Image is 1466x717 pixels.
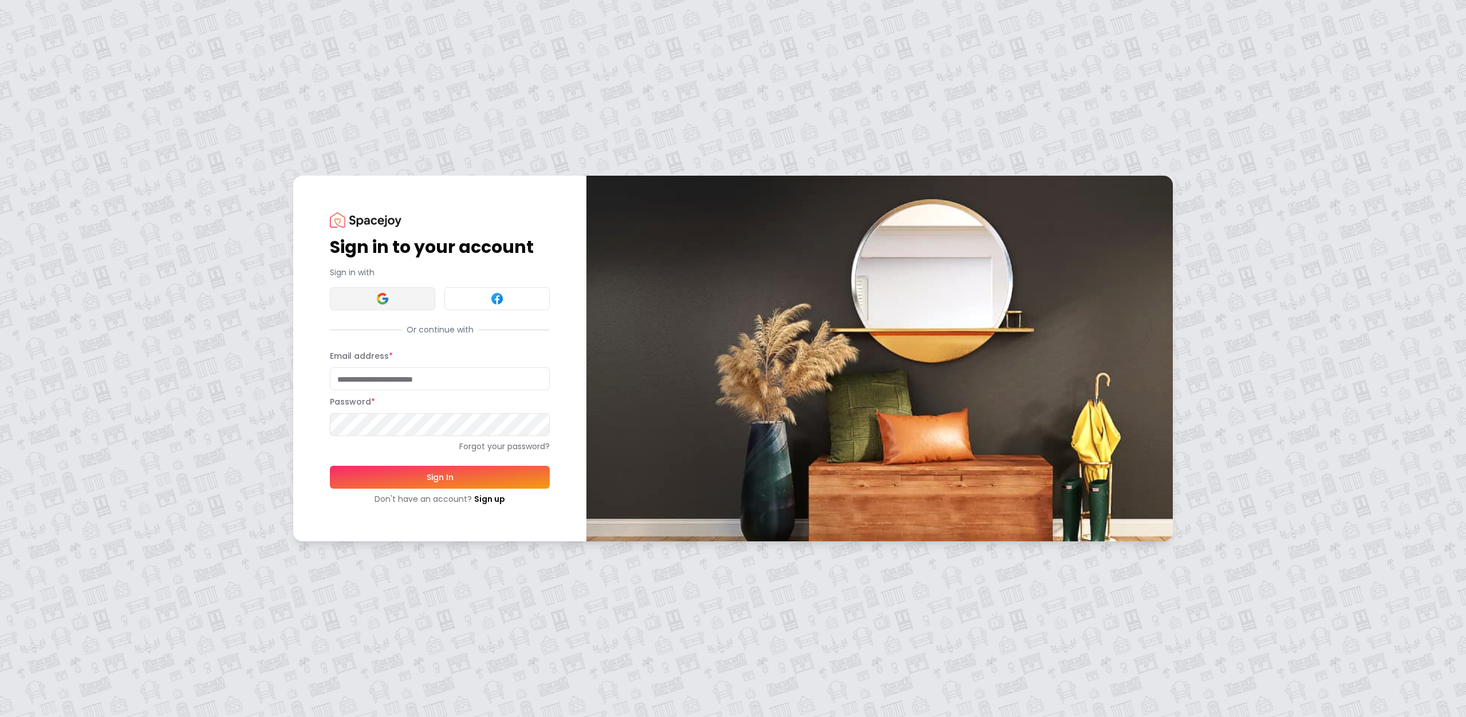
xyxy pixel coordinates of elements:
label: Password [330,396,375,407]
img: banner [586,176,1173,541]
img: Google signin [376,292,389,306]
span: Or continue with [402,324,478,335]
a: Sign up [474,493,505,505]
label: Email address [330,350,393,362]
button: Sign In [330,466,550,489]
div: Don't have an account? [330,493,550,505]
a: Forgot your password? [330,441,550,452]
img: Spacejoy Logo [330,212,401,228]
p: Sign in with [330,267,550,278]
h1: Sign in to your account [330,237,550,258]
img: Facebook signin [490,292,504,306]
